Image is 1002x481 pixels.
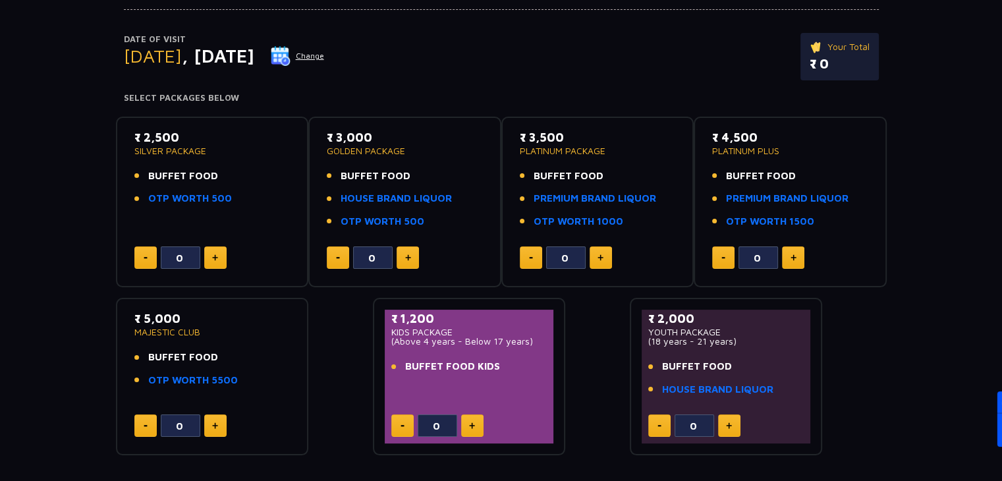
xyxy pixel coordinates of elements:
[134,128,291,146] p: ₹ 2,500
[144,425,148,427] img: minus
[212,422,218,429] img: plus
[529,257,533,259] img: minus
[401,425,404,427] img: minus
[810,54,870,74] p: ₹ 0
[341,169,410,184] span: BUFFET FOOD
[520,146,676,156] p: PLATINUM PACKAGE
[182,45,254,67] span: , [DATE]
[124,45,182,67] span: [DATE]
[712,128,868,146] p: ₹ 4,500
[405,254,411,261] img: plus
[791,254,796,261] img: plus
[648,327,804,337] p: YOUTH PACKAGE
[134,146,291,156] p: SILVER PACKAGE
[657,425,661,427] img: minus
[662,359,732,374] span: BUFFET FOOD
[534,169,603,184] span: BUFFET FOOD
[726,214,814,229] a: OTP WORTH 1500
[134,327,291,337] p: MAJESTIC CLUB
[148,350,218,365] span: BUFFET FOOD
[726,169,796,184] span: BUFFET FOOD
[148,191,232,206] a: OTP WORTH 500
[212,254,218,261] img: plus
[534,191,656,206] a: PREMIUM BRAND LIQUOR
[391,310,547,327] p: ₹ 1,200
[598,254,603,261] img: plus
[148,169,218,184] span: BUFFET FOOD
[405,359,500,374] span: BUFFET FOOD KIDS
[270,45,325,67] button: Change
[327,128,483,146] p: ₹ 3,000
[391,327,547,337] p: KIDS PACKAGE
[341,214,424,229] a: OTP WORTH 500
[726,191,849,206] a: PREMIUM BRAND LIQUOR
[712,146,868,156] p: PLATINUM PLUS
[327,146,483,156] p: GOLDEN PACKAGE
[662,382,773,397] a: HOUSE BRAND LIQUOR
[534,214,623,229] a: OTP WORTH 1000
[810,40,870,54] p: Your Total
[469,422,475,429] img: plus
[648,337,804,346] p: (18 years - 21 years)
[648,310,804,327] p: ₹ 2,000
[134,310,291,327] p: ₹ 5,000
[124,33,325,46] p: Date of Visit
[726,422,732,429] img: plus
[520,128,676,146] p: ₹ 3,500
[124,93,879,103] h4: Select Packages Below
[721,257,725,259] img: minus
[144,257,148,259] img: minus
[810,40,823,54] img: ticket
[341,191,452,206] a: HOUSE BRAND LIQUOR
[148,373,238,388] a: OTP WORTH 5500
[336,257,340,259] img: minus
[391,337,547,346] p: (Above 4 years - Below 17 years)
